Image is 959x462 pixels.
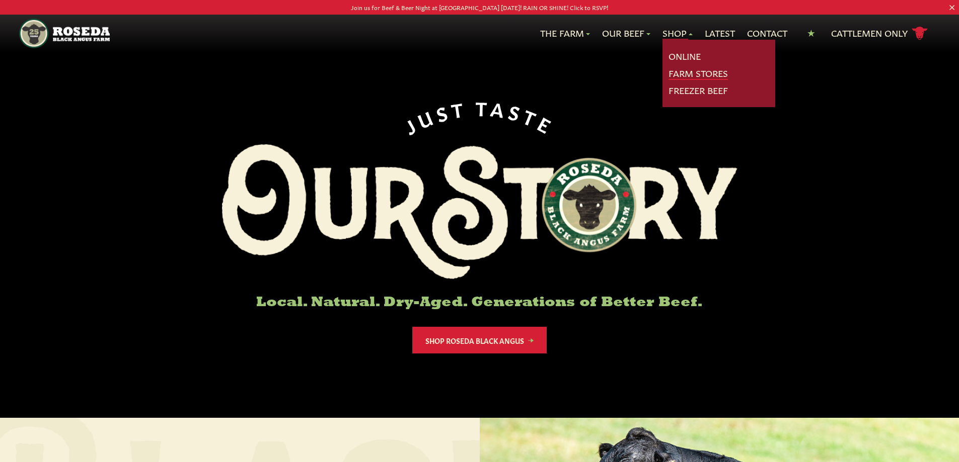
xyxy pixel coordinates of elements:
span: S [433,100,453,123]
a: Freezer Beef [669,84,728,97]
span: A [490,97,509,119]
a: Our Beef [602,27,650,40]
div: JUST TASTE [400,97,560,136]
span: U [414,104,438,130]
span: S [507,100,527,123]
a: Shop [662,27,693,40]
nav: Main Navigation [19,15,940,52]
a: Online [669,50,701,63]
a: Latest [705,27,735,40]
a: Contact [747,27,787,40]
a: Shop Roseda Black Angus [412,327,547,353]
p: Join us for Beef & Beer Night at [GEOGRAPHIC_DATA] [DATE]! RAIN OR SHINE! Click to RSVP! [48,2,911,13]
span: T [450,97,469,119]
img: Roseda Black Aangus Farm [222,144,737,279]
img: https://roseda.com/wp-content/uploads/2021/05/roseda-25-header.png [19,19,109,48]
span: E [536,112,559,136]
a: Farm Stores [669,67,728,80]
a: The Farm [540,27,590,40]
a: Cattlemen Only [831,25,928,42]
h6: Local. Natural. Dry-Aged. Generations of Better Beef. [222,295,737,311]
span: J [400,112,421,136]
span: T [521,105,543,129]
span: T [476,97,492,117]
